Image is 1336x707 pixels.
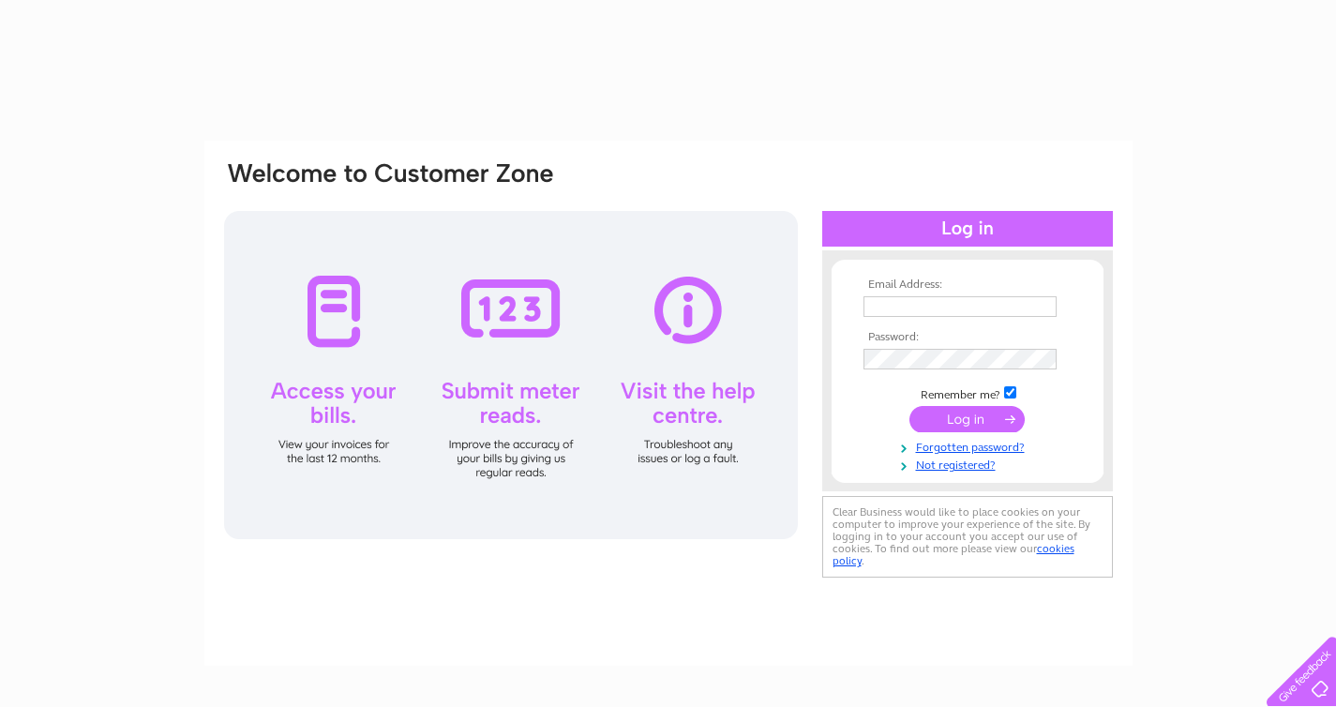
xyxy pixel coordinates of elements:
[859,384,1076,402] td: Remember me?
[859,278,1076,292] th: Email Address:
[822,496,1113,578] div: Clear Business would like to place cookies on your computer to improve your experience of the sit...
[863,455,1076,473] a: Not registered?
[859,331,1076,344] th: Password:
[863,437,1076,455] a: Forgotten password?
[833,542,1074,567] a: cookies policy
[909,406,1025,432] input: Submit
